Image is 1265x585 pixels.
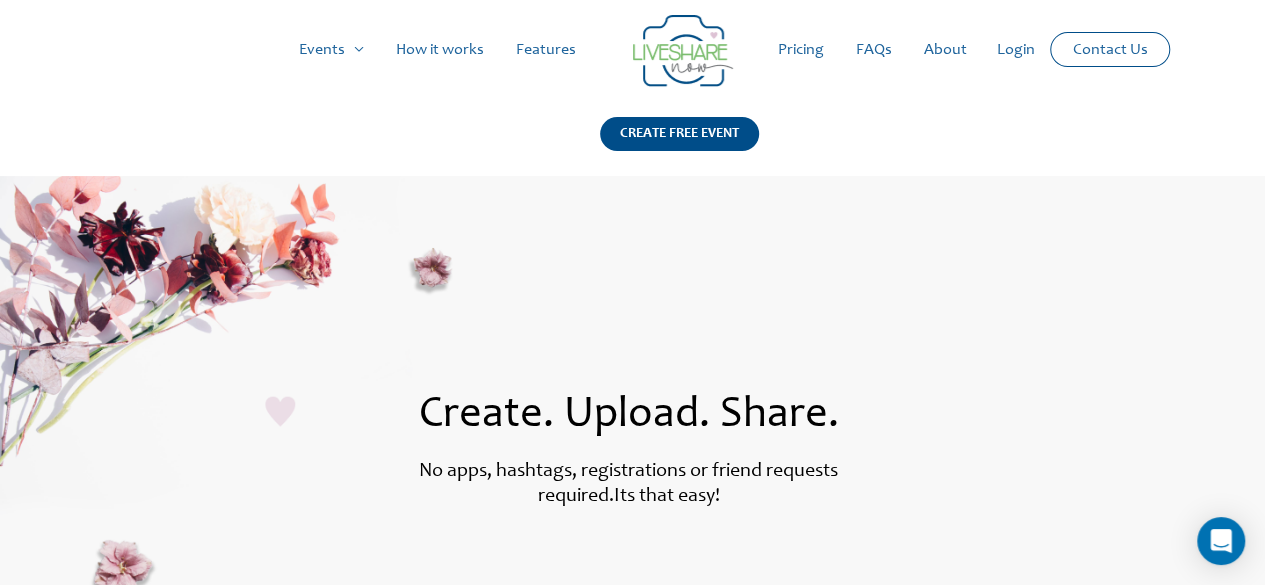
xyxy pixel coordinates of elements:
label: No apps, hashtags, registrations or friend requests required. [419,462,838,507]
div: CREATE FREE EVENT [600,117,759,151]
a: Events [283,18,380,82]
a: How it works [380,18,500,82]
span: Create. Upload. Share. [419,394,839,438]
div: Open Intercom Messenger [1197,517,1245,565]
a: CREATE FREE EVENT [600,117,759,176]
label: Its that easy! [614,487,720,507]
a: Pricing [762,18,840,82]
a: Login [981,18,1051,82]
img: LiveShare logo - Capture & Share Event Memories [633,15,733,87]
a: FAQs [840,18,908,82]
a: Contact Us [1057,33,1164,66]
a: About [908,18,983,82]
nav: Site Navigation [35,18,1230,82]
a: Features [500,18,592,82]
